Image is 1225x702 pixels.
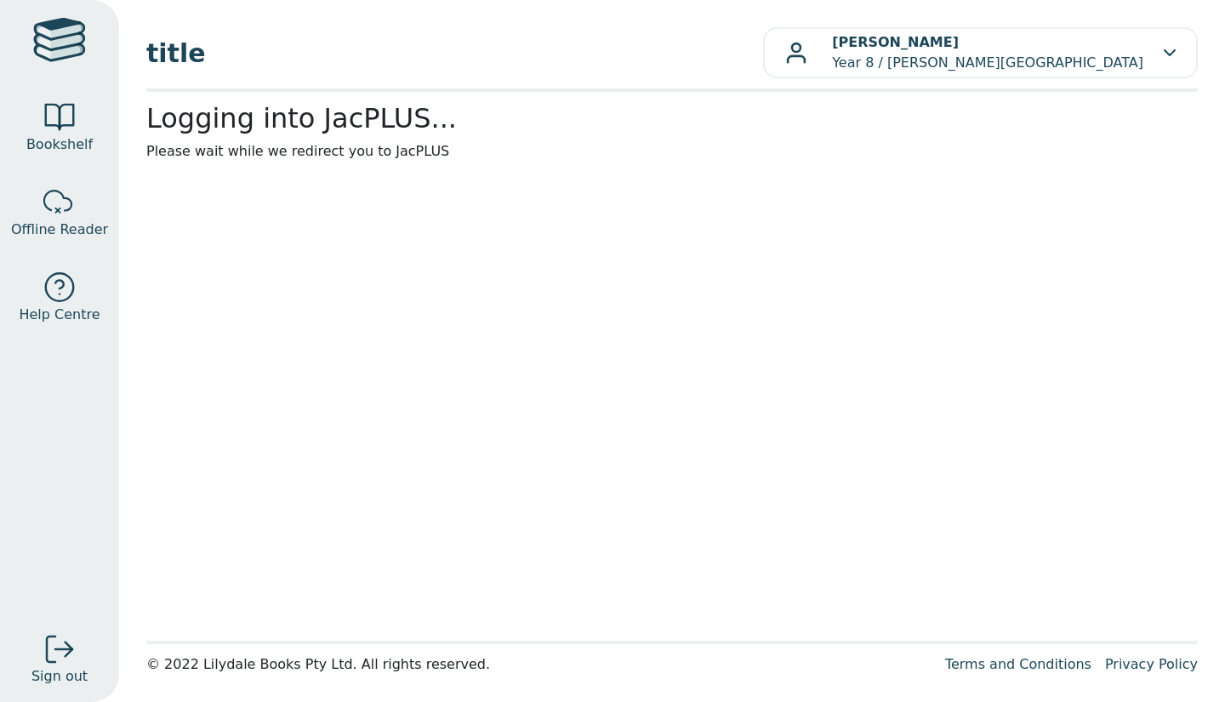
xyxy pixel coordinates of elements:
div: © 2022 Lilydale Books Pty Ltd. All rights reserved. [146,654,932,675]
a: Terms and Conditions [945,656,1091,672]
button: [PERSON_NAME]Year 8 / [PERSON_NAME][GEOGRAPHIC_DATA] [763,27,1198,78]
p: Please wait while we redirect you to JacPLUS [146,141,1198,162]
h2: Logging into JacPLUS... [146,102,1198,134]
span: Sign out [31,666,88,687]
a: Privacy Policy [1105,656,1198,672]
span: Bookshelf [26,134,93,155]
p: Year 8 / [PERSON_NAME][GEOGRAPHIC_DATA] [832,32,1143,73]
span: Help Centre [19,305,100,325]
span: title [146,34,763,72]
b: [PERSON_NAME] [832,34,959,50]
span: Offline Reader [11,220,108,240]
